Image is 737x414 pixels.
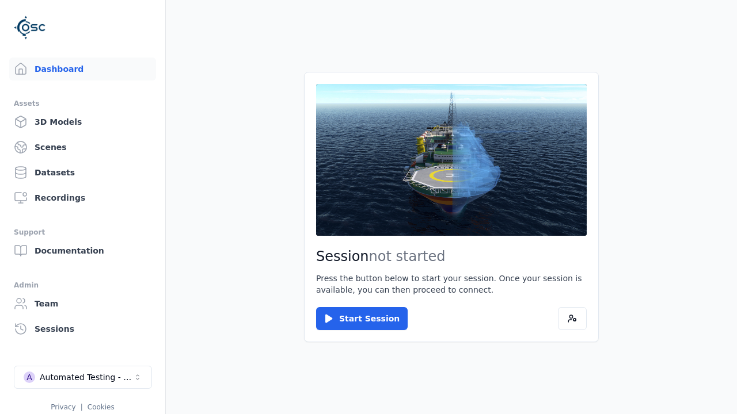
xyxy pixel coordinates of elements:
a: Cookies [88,403,115,411]
a: Sessions [9,317,156,340]
a: 3D Models [9,110,156,133]
h2: Session [316,247,587,266]
img: Logo [14,11,46,44]
p: Press the button below to start your session. Once your session is available, you can then procee... [316,273,587,296]
div: Assets [14,97,151,110]
a: Recordings [9,186,156,209]
a: Team [9,292,156,315]
a: Datasets [9,161,156,184]
div: Automated Testing - Playwright [40,371,133,383]
div: A [24,371,35,383]
a: Documentation [9,239,156,262]
a: Privacy [51,403,75,411]
button: Start Session [316,307,408,330]
a: Scenes [9,136,156,159]
div: Support [14,225,151,239]
span: | [81,403,83,411]
a: Dashboard [9,57,156,80]
div: Admin [14,278,151,292]
button: Select a workspace [14,366,152,389]
span: not started [369,248,446,264]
